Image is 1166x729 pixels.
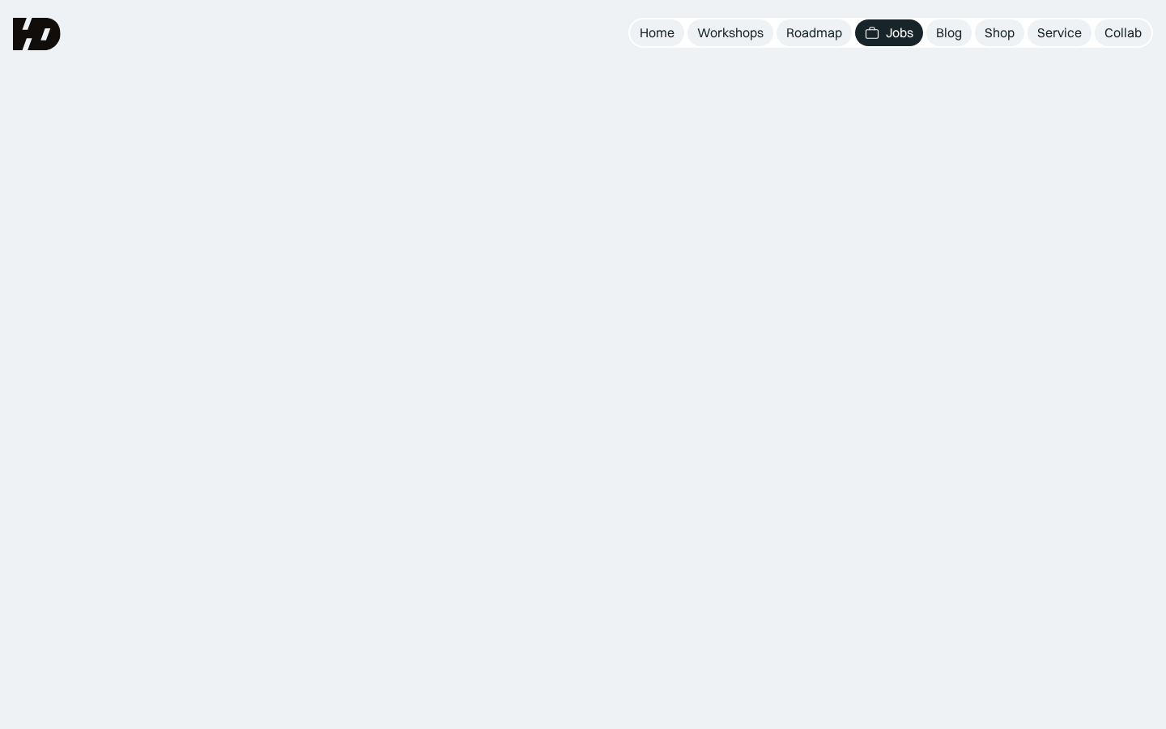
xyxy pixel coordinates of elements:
[697,24,764,41] div: Workshops
[936,24,962,41] div: Blog
[985,24,1015,41] div: Shop
[1037,24,1082,41] div: Service
[1028,19,1092,46] a: Service
[777,19,852,46] a: Roadmap
[640,24,674,41] div: Home
[975,19,1024,46] a: Shop
[1104,24,1142,41] div: Collab
[1095,19,1151,46] a: Collab
[855,19,923,46] a: Jobs
[926,19,972,46] a: Blog
[886,24,913,41] div: Jobs
[786,24,842,41] div: Roadmap
[687,19,773,46] a: Workshops
[630,19,684,46] a: Home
